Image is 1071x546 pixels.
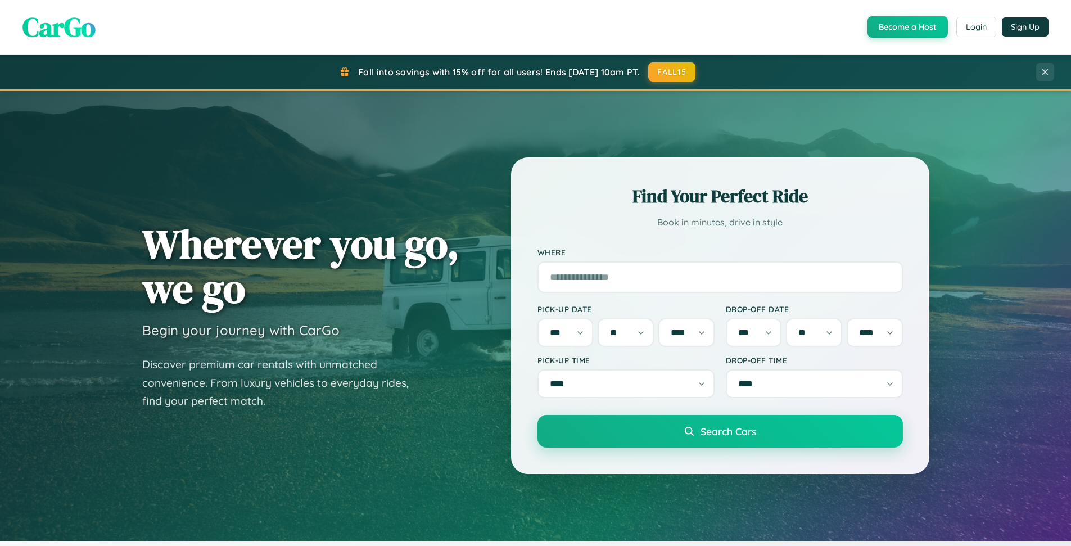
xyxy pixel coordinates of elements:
[537,214,903,231] p: Book in minutes, drive in style
[537,415,903,448] button: Search Cars
[142,222,459,310] h1: Wherever you go, we go
[726,304,903,314] label: Drop-off Date
[648,62,695,82] button: FALL15
[867,16,948,38] button: Become a Host
[956,17,996,37] button: Login
[22,8,96,46] span: CarGo
[1002,17,1049,37] button: Sign Up
[142,322,340,339] h3: Begin your journey with CarGo
[537,184,903,209] h2: Find Your Perfect Ride
[701,425,756,437] span: Search Cars
[358,66,640,78] span: Fall into savings with 15% off for all users! Ends [DATE] 10am PT.
[537,304,715,314] label: Pick-up Date
[537,355,715,365] label: Pick-up Time
[726,355,903,365] label: Drop-off Time
[537,247,903,257] label: Where
[142,355,423,410] p: Discover premium car rentals with unmatched convenience. From luxury vehicles to everyday rides, ...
